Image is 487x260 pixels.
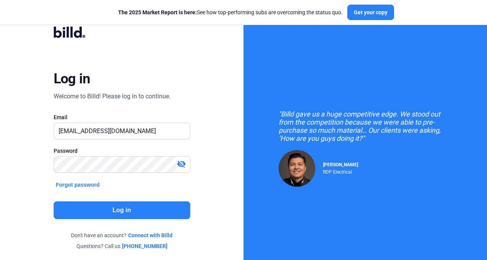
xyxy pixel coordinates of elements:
button: Log in [54,201,190,219]
button: Get your copy [347,5,394,20]
img: Raul Pacheco [279,150,315,187]
div: Don't have an account? [54,231,190,239]
span: [PERSON_NAME] [323,162,358,167]
div: See how top-performing subs are overcoming the status quo. [118,8,343,16]
div: Log in [54,70,90,87]
a: Connect with Billd [128,231,172,239]
div: "Billd gave us a huge competitive edge. We stood out from the competition because we were able to... [279,110,452,142]
div: RDP Electrical [323,167,358,175]
mat-icon: visibility_off [177,159,186,169]
div: Questions? Call us [54,242,190,250]
div: Welcome to Billd! Please log in to continue. [54,92,171,101]
div: Email [54,113,190,121]
a: [PHONE_NUMBER] [122,242,167,250]
span: The 2025 Market Report is here: [118,9,197,15]
div: Password [54,147,190,155]
button: Forgot password [54,181,102,189]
